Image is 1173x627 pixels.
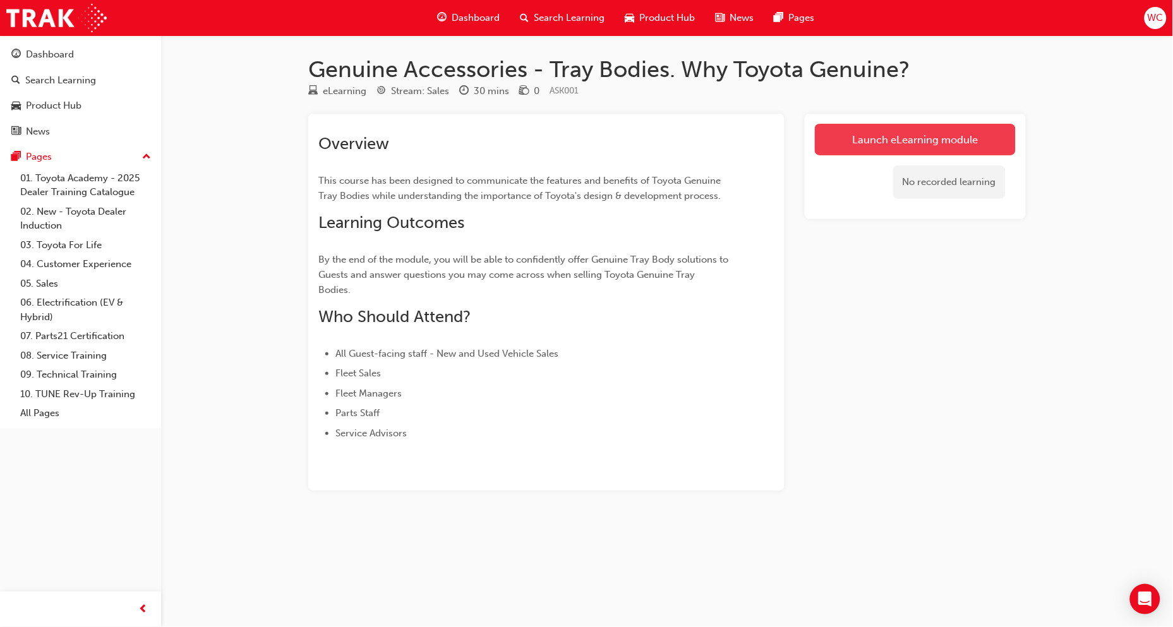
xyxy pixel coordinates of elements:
[774,10,783,26] span: pages-icon
[11,152,21,163] span: pages-icon
[391,84,449,99] div: Stream: Sales
[6,4,107,32] img: Trak
[705,5,764,31] a: news-iconNews
[15,326,156,346] a: 07. Parts21 Certification
[323,84,366,99] div: eLearning
[715,10,725,26] span: news-icon
[335,427,407,439] span: Service Advisors
[26,47,74,62] div: Dashboard
[510,5,615,31] a: search-iconSearch Learning
[11,100,21,112] span: car-icon
[142,149,151,165] span: up-icon
[764,5,824,31] a: pages-iconPages
[534,11,605,25] span: Search Learning
[815,124,1016,155] a: Launch eLearning module
[1148,11,1164,25] span: WC
[15,403,156,423] a: All Pages
[318,213,464,232] span: Learning Outcomes
[615,5,705,31] a: car-iconProduct Hub
[427,5,510,31] a: guage-iconDashboard
[26,99,81,113] div: Product Hub
[11,75,20,87] span: search-icon
[15,365,156,385] a: 09. Technical Training
[1145,7,1167,29] button: WC
[5,94,156,117] a: Product Hub
[11,126,21,138] span: news-icon
[519,86,529,97] span: money-icon
[639,11,695,25] span: Product Hub
[15,202,156,236] a: 02. New - Toyota Dealer Induction
[15,169,156,202] a: 01. Toyota Academy - 2025 Dealer Training Catalogue
[474,84,509,99] div: 30 mins
[15,346,156,366] a: 08. Service Training
[788,11,814,25] span: Pages
[459,86,469,97] span: clock-icon
[26,150,52,164] div: Pages
[15,293,156,326] a: 06. Electrification (EV & Hybrid)
[25,73,96,88] div: Search Learning
[730,11,754,25] span: News
[5,145,156,169] button: Pages
[519,83,539,99] div: Price
[11,49,21,61] span: guage-icon
[335,348,558,359] span: All Guest-facing staff - New and Used Vehicle Sales
[534,84,539,99] div: 0
[1130,584,1160,614] div: Open Intercom Messenger
[335,407,380,419] span: Parts Staff
[139,602,148,618] span: prev-icon
[5,40,156,145] button: DashboardSearch LearningProduct HubNews
[5,43,156,66] a: Dashboard
[318,254,731,296] span: By the end of the module, you will be able to confidently offer Genuine Tray Body solutions to Gu...
[376,86,386,97] span: target-icon
[308,83,366,99] div: Type
[318,175,723,201] span: This course has been designed to communicate the features and benefits of Toyota Genuine Tray Bod...
[15,385,156,404] a: 10. TUNE Rev-Up Training
[5,120,156,143] a: News
[5,69,156,92] a: Search Learning
[26,124,50,139] div: News
[625,10,634,26] span: car-icon
[550,85,579,96] span: Learning resource code
[318,307,471,326] span: Who Should Attend?
[459,83,509,99] div: Duration
[15,274,156,294] a: 05. Sales
[437,10,447,26] span: guage-icon
[308,56,1026,83] h1: Genuine Accessories - Tray Bodies. Why Toyota Genuine?
[15,236,156,255] a: 03. Toyota For Life
[308,86,318,97] span: learningResourceType_ELEARNING-icon
[335,388,402,399] span: Fleet Managers
[318,134,389,153] span: Overview
[520,10,529,26] span: search-icon
[452,11,500,25] span: Dashboard
[376,83,449,99] div: Stream
[15,254,156,274] a: 04. Customer Experience
[893,165,1006,199] div: No recorded learning
[335,367,381,379] span: Fleet Sales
